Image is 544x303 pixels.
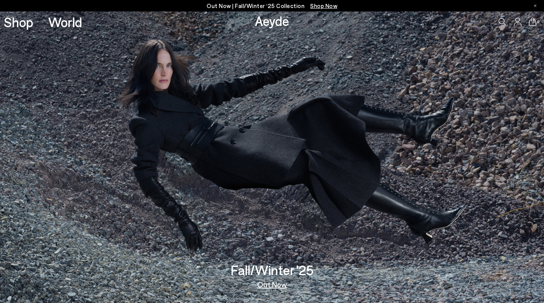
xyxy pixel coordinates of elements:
[536,20,540,24] span: 0
[4,15,33,29] a: Shop
[529,18,536,26] a: 0
[257,280,287,288] a: Out Now
[48,15,82,29] a: World
[310,2,337,9] span: Navigate to /collections/new-in
[231,263,314,277] h3: Fall/Winter '25
[255,13,289,29] a: Aeyde
[207,1,337,11] p: Out Now | Fall/Winter ‘25 Collection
